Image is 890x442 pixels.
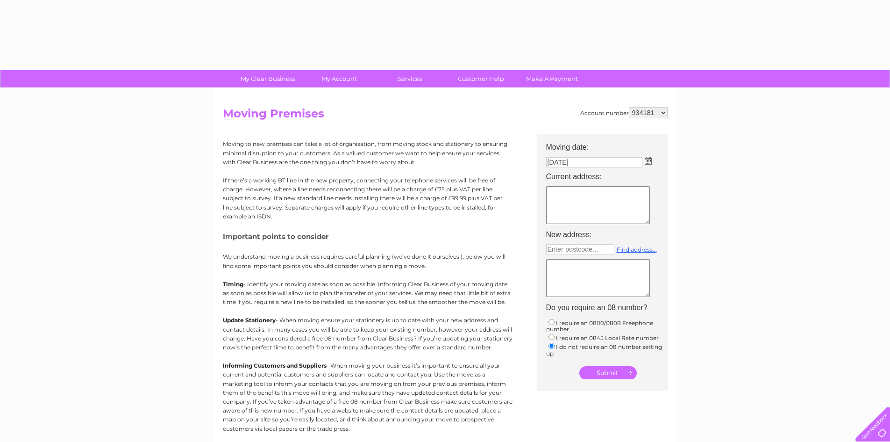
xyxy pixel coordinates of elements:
[223,252,513,270] p: We understand moving a business requires careful planning (we’ve done it ourselves!), below you w...
[541,301,672,315] th: Do you require an 08 number?
[223,176,513,221] p: If there’s a working BT line in the new property, connecting your telephone services will be free...
[300,70,377,87] a: My Account
[371,70,449,87] a: Services
[223,139,513,167] p: Moving to new premises can take a lot of organisation, from moving stock and stationery to ensuri...
[223,280,513,307] p: - Identify your moving date as soon as possible. Informing Clear Business of your moving date as ...
[229,70,306,87] a: My Clear Business
[580,107,668,118] div: Account number
[579,366,637,379] input: Submit
[223,361,513,433] p: - When moving your business it’s important to ensure all your current and potential customers and...
[645,157,652,165] img: ...
[442,70,520,87] a: Customer Help
[617,246,657,253] a: Find address...
[223,281,243,288] b: Timing
[541,134,672,154] th: Moving date:
[223,316,513,352] p: - When moving ensure your stationery is up to date with your new address and contact details. In ...
[541,315,672,359] td: I require an 0800/0808 Freephone number I require an 0845 Local Rate number I do not require an 0...
[541,228,672,242] th: New address:
[223,362,327,369] b: Informing Customers and Suppliers
[541,170,672,184] th: Current address:
[513,70,591,87] a: Make A Payment
[223,107,668,125] h2: Moving Premises
[223,317,276,324] b: Update Stationery
[223,232,513,240] h5: Important points to consider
